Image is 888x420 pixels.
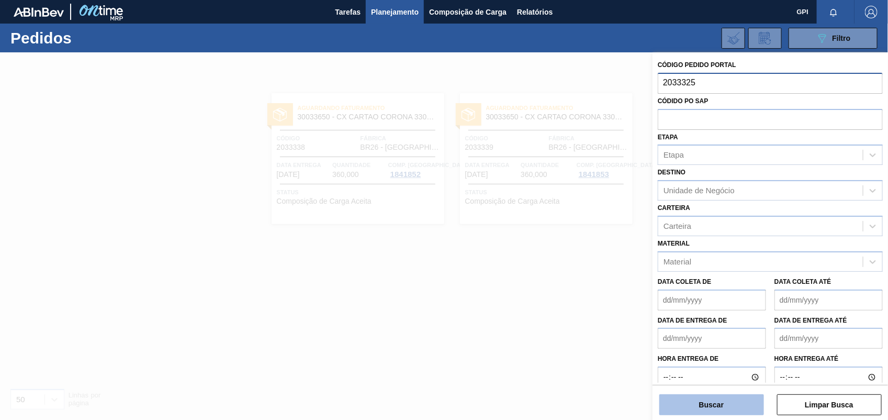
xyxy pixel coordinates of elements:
[658,240,690,247] label: Material
[774,290,883,311] input: dd/mm/yyyy
[658,97,709,105] label: Códido PO SAP
[722,28,745,49] div: Importar Negociações dos Pedidos
[774,317,847,324] label: Data de Entrega até
[658,351,766,367] label: Hora entrega de
[517,6,553,18] span: Relatórios
[429,6,507,18] span: Composição de Carga
[14,7,64,17] img: TNhmsLtSVTkK8tSr43FrP2fwEKptu5GPRR3wAAAABJRU5ErkJggg==
[664,186,735,195] div: Unidade de Negócio
[658,278,711,285] label: Data coleta de
[833,34,851,42] span: Filtro
[817,5,850,19] button: Notificações
[371,6,419,18] span: Planejamento
[865,6,878,18] img: Logout
[789,28,878,49] button: Filtro
[658,317,727,324] label: Data de Entrega de
[664,222,691,230] div: Carteira
[748,28,782,49] div: Solicitação de Revisão de Pedidos
[658,61,736,69] label: Código Pedido Portal
[658,328,766,349] input: dd/mm/yyyy
[658,204,690,212] label: Carteira
[658,290,766,311] input: dd/mm/yyyy
[774,328,883,349] input: dd/mm/yyyy
[774,278,831,285] label: Data coleta até
[658,169,685,176] label: Destino
[774,351,883,367] label: Hora entrega até
[10,32,164,44] h1: Pedidos
[664,151,684,160] div: Etapa
[335,6,361,18] span: Tarefas
[658,134,678,141] label: Etapa
[664,257,691,266] div: Material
